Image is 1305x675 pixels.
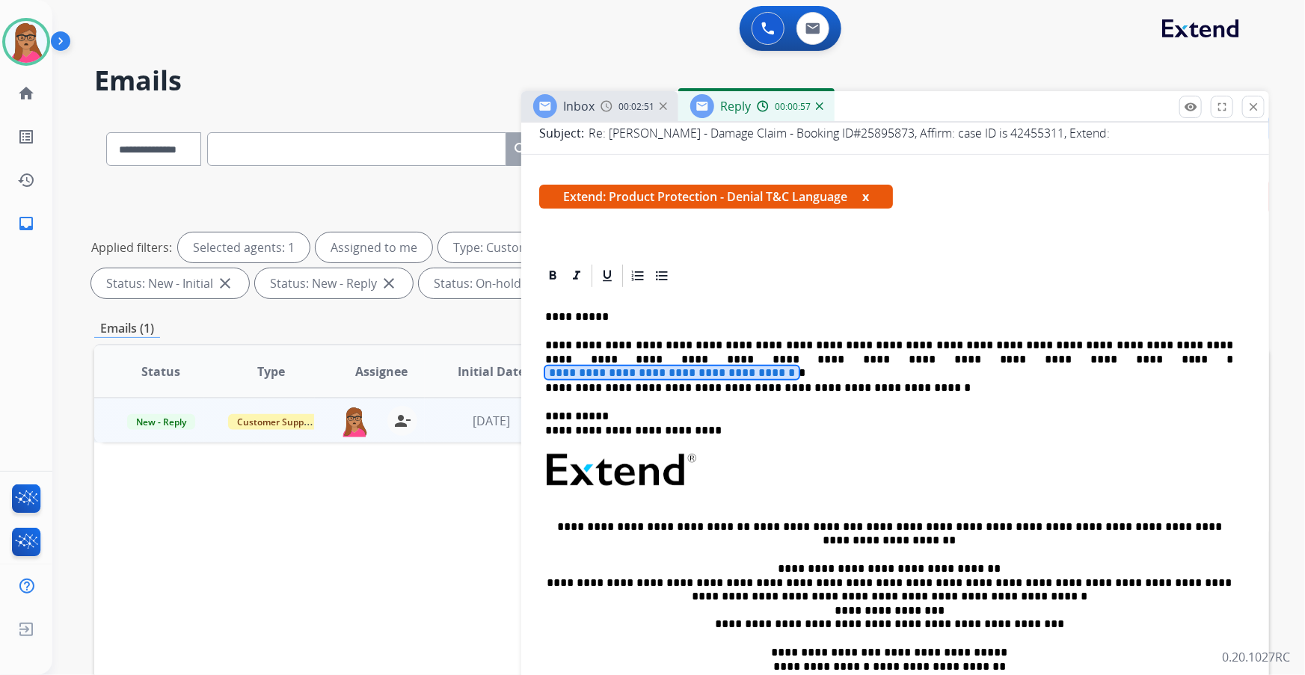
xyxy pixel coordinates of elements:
span: Initial Date [458,363,525,380]
div: Assigned to me [316,232,432,262]
span: 00:02:51 [618,101,654,113]
mat-icon: close [216,274,234,292]
img: agent-avatar [340,406,369,437]
mat-icon: close [1247,100,1260,114]
h2: Emails [94,66,1269,96]
div: Type: Customer Support [438,232,627,262]
div: Status: On-hold – Internal [419,268,613,298]
div: Selected agents: 1 [178,232,310,262]
div: Ordered List [627,265,649,287]
mat-icon: inbox [17,215,35,232]
mat-icon: history [17,171,35,189]
span: [DATE] [473,413,510,429]
span: Inbox [563,98,595,114]
div: Underline [596,265,618,287]
div: Bullet List [651,265,673,287]
p: Subject: [539,124,584,142]
span: Customer Support [228,414,325,430]
mat-icon: close [380,274,398,292]
img: avatar [5,21,47,63]
div: Bold [541,265,564,287]
span: Status [141,363,180,380]
p: Applied filters: [91,238,172,256]
span: Assignee [355,363,408,380]
mat-icon: search [512,141,530,158]
span: Reply [720,98,751,114]
mat-icon: home [17,84,35,102]
mat-icon: person_remove [393,412,411,430]
mat-icon: fullscreen [1215,100,1229,114]
div: Italic [565,265,588,287]
div: Status: New - Initial [91,268,249,298]
p: Re: [PERSON_NAME] - Damage Claim - Booking ID#25895873, Affirm: case ID is 42455311, Extend: [589,124,1110,142]
mat-icon: remove_red_eye [1184,100,1197,114]
span: New - Reply [127,414,195,430]
span: Type [257,363,285,380]
p: 0.20.1027RC [1222,648,1290,666]
div: Status: New - Reply [255,268,413,298]
mat-icon: list_alt [17,128,35,146]
span: 00:00:57 [775,101,811,113]
button: x [862,188,869,206]
p: Emails (1) [94,319,160,338]
span: Extend: Product Protection - Denial T&C Language [539,185,893,209]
